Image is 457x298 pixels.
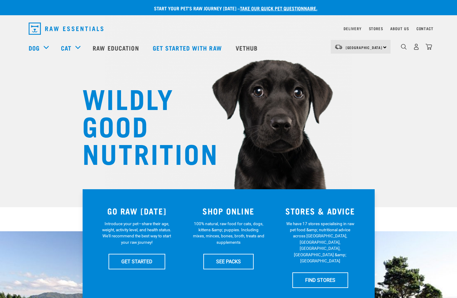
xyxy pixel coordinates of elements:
img: home-icon-1@2x.png [401,44,407,50]
h3: STORES & ADVICE [278,206,362,216]
a: Get started with Raw [147,36,230,60]
a: Vethub [230,36,266,60]
h1: WILDLY GOOD NUTRITION [82,84,204,166]
p: Introduce your pet—share their age, weight, activity level, and health status. We'll recommend th... [101,221,173,246]
a: SEE PACKS [203,254,254,269]
img: Raw Essentials Logo [29,23,103,35]
a: take our quick pet questionnaire. [240,7,317,9]
img: user.png [413,44,420,50]
a: Contact [416,27,434,30]
h3: GO RAW [DATE] [95,206,179,216]
img: home-icon@2x.png [426,44,432,50]
a: Stores [369,27,383,30]
a: About Us [390,27,409,30]
p: We have 17 stores specialising in raw pet food &amp; nutritional advice across [GEOGRAPHIC_DATA],... [284,221,356,264]
span: [GEOGRAPHIC_DATA] [346,46,383,48]
a: FIND STORES [292,272,348,288]
a: GET STARTED [109,254,165,269]
p: 100% natural, raw food for cats, dogs, kittens &amp; puppies. Including mixes, minces, bones, bro... [193,221,264,246]
img: van-moving.png [334,44,343,50]
h3: SHOP ONLINE [186,206,271,216]
nav: dropdown navigation [24,20,434,37]
a: Cat [61,43,71,52]
a: Dog [29,43,40,52]
a: Delivery [344,27,361,30]
a: Raw Education [87,36,146,60]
